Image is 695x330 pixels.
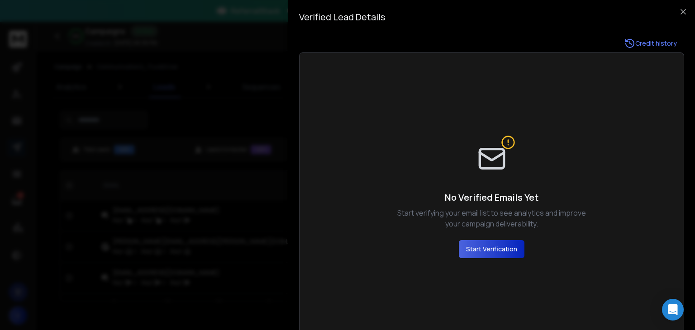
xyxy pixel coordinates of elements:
[617,34,684,52] a: Credit history
[390,191,593,204] h4: No Verified Emails Yet
[459,240,524,258] button: Start Verification
[662,299,684,321] div: Open Intercom Messenger
[390,207,593,229] p: Start verifying your email list to see analytics and improve your campaign deliverability.
[299,11,684,24] h3: Verified Lead Details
